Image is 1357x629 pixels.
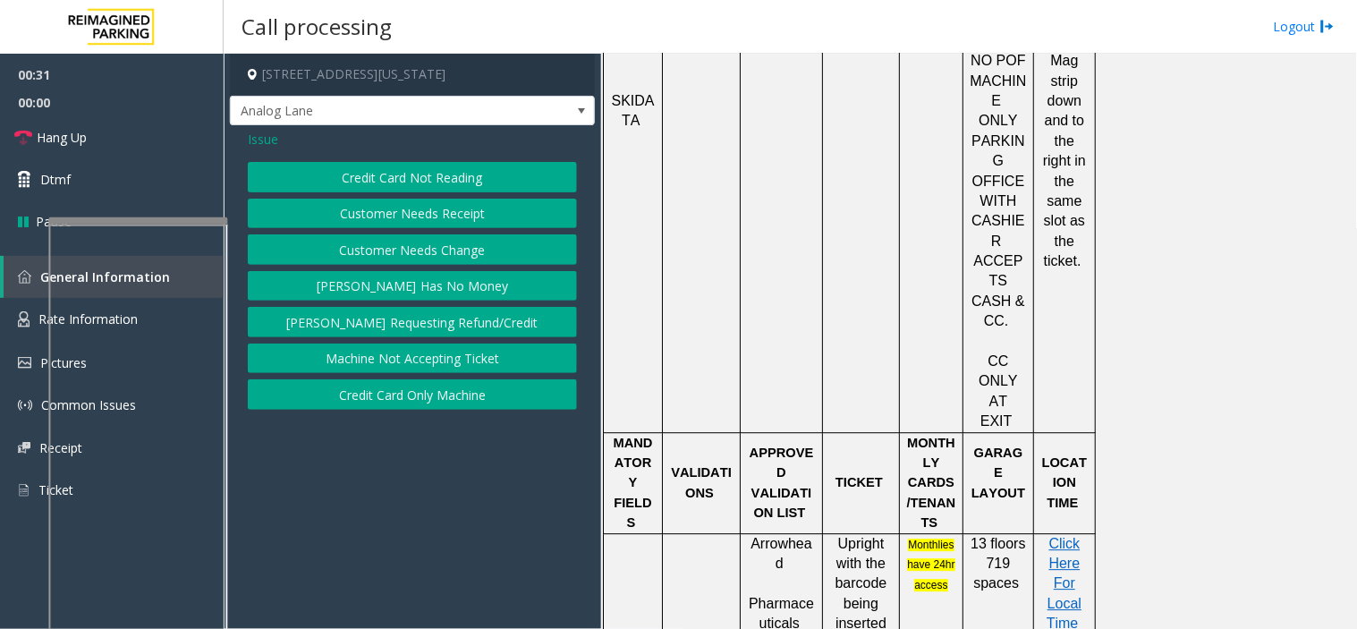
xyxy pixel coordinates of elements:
[611,93,654,128] span: SKIDATA
[4,256,224,298] a: General Information
[248,307,577,337] button: [PERSON_NAME] Requesting Refund/Credit
[671,465,732,499] span: VALIDATIONS
[18,398,32,412] img: 'icon'
[835,475,883,489] span: TICKET
[1274,17,1335,36] a: Logout
[40,170,71,189] span: Dtmf
[248,199,577,229] button: Customer Needs Receipt
[18,357,31,369] img: 'icon'
[971,536,1025,591] span: 13 floors 719 spaces
[971,113,1025,248] span: ONLY PARKING OFFICE WITH CASHIER
[970,53,1026,108] span: NO POF MACHINE
[248,234,577,265] button: Customer Needs Change
[1320,17,1335,36] img: logout
[39,439,82,456] span: Receipt
[248,162,577,192] button: Credit Card Not Reading
[907,539,954,591] span: Monthlies have 24hr access
[36,212,72,231] span: Pause
[1043,53,1086,268] span: Mag strip down and to the right in the same slot as the ticket.
[907,436,956,531] span: MONTHLY CARDS/TENANTS
[248,344,577,374] button: Machine Not Accepting Ticket
[41,396,136,413] span: Common Issues
[248,379,577,410] button: Credit Card Only Machine
[1042,455,1087,510] span: LOCATION TIME
[233,4,401,48] h3: Call processing
[18,270,31,284] img: 'icon'
[18,482,30,498] img: 'icon'
[18,311,30,327] img: 'icon'
[751,536,811,571] span: Arrowhead
[979,353,1018,429] span: CC ONLY AT EXIT
[614,436,653,531] span: MANDATORY FIELDS
[18,442,30,454] img: 'icon'
[40,268,170,285] span: General Information
[971,446,1025,500] span: GARAGE LAYOUT
[971,253,1025,328] span: ACCEPTS CASH & CC.
[231,97,522,125] span: Analog Lane
[37,128,87,147] span: Hang Up
[750,446,814,520] span: APPROVED VALIDATION LIST
[38,310,138,327] span: Rate Information
[40,354,87,371] span: Pictures
[38,481,73,498] span: Ticket
[248,130,278,149] span: Issue
[248,271,577,302] button: [PERSON_NAME] Has No Money
[230,54,595,96] h4: [STREET_ADDRESS][US_STATE]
